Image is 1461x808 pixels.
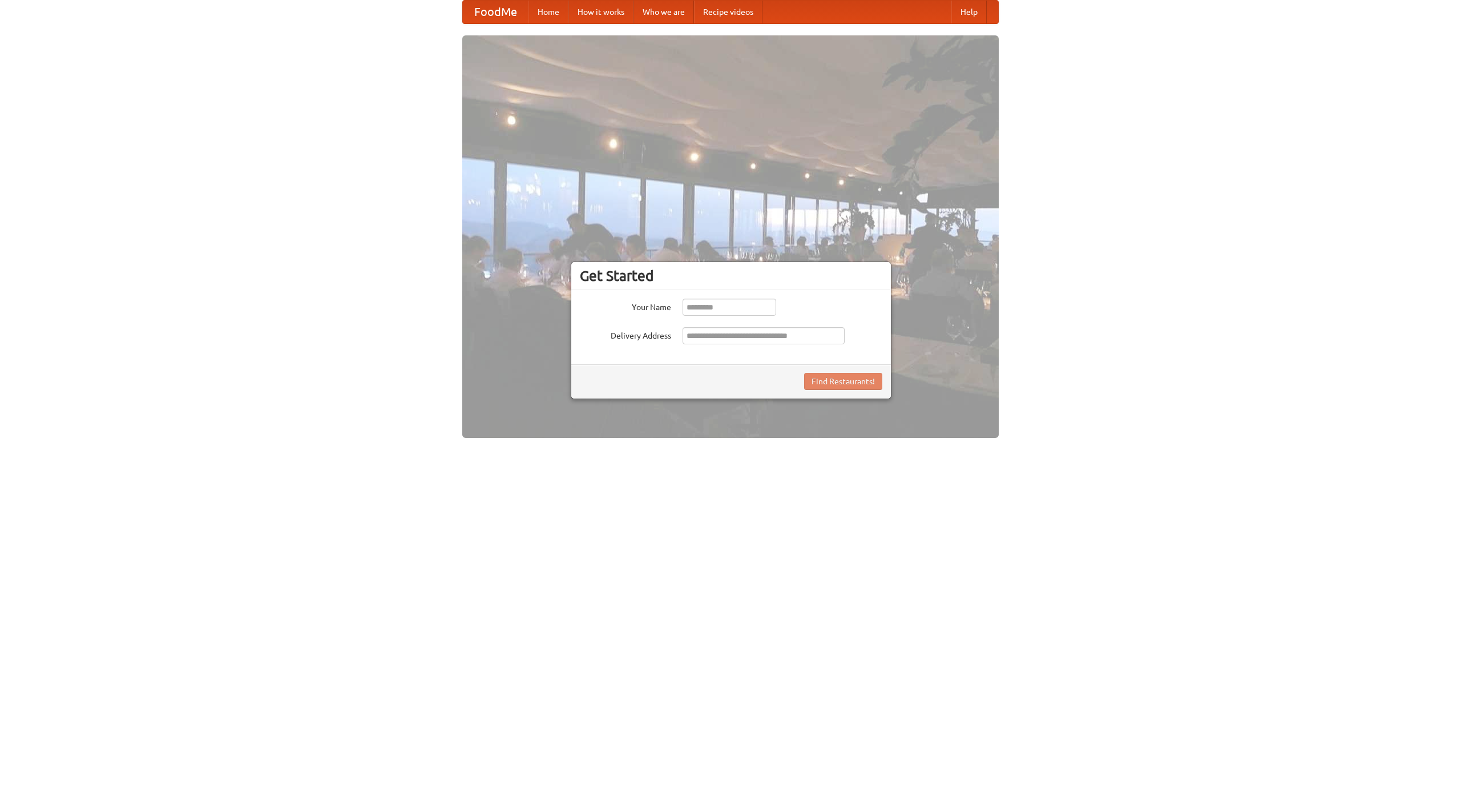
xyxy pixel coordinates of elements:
label: Delivery Address [580,327,671,341]
a: Recipe videos [694,1,762,23]
button: Find Restaurants! [804,373,882,390]
a: Help [951,1,987,23]
h3: Get Started [580,267,882,284]
a: FoodMe [463,1,528,23]
a: Home [528,1,568,23]
a: How it works [568,1,633,23]
label: Your Name [580,299,671,313]
a: Who we are [633,1,694,23]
